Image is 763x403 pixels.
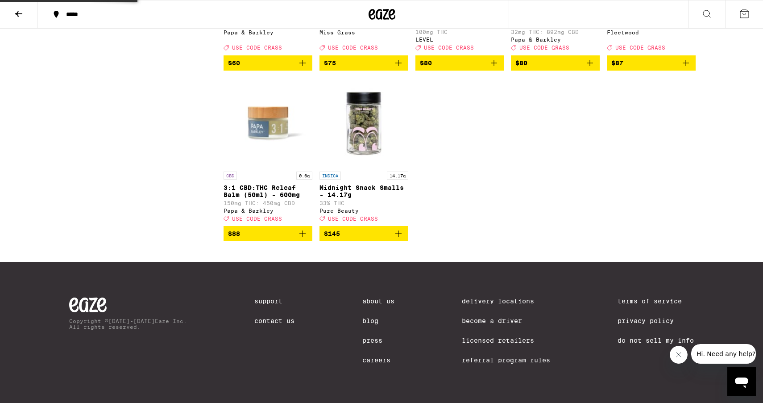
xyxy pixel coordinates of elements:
[228,230,240,237] span: $88
[424,45,474,51] span: USE CODE GRASS
[254,317,294,324] a: Contact Us
[387,172,408,180] p: 14.17g
[362,298,394,305] a: About Us
[319,29,408,35] div: Miss Grass
[415,55,504,71] button: Add to bag
[232,45,282,51] span: USE CODE GRASS
[224,226,312,241] button: Add to bag
[362,357,394,364] a: Careers
[69,318,187,330] p: Copyright © [DATE]-[DATE] Eaze Inc. All rights reserved.
[232,216,282,222] span: USE CODE GRASS
[415,29,504,35] p: 100mg THC
[224,55,312,71] button: Add to bag
[324,230,340,237] span: $145
[319,78,408,167] img: Pure Beauty - Midnight Snack Smalls - 14.17g
[615,45,665,51] span: USE CODE GRASS
[415,37,504,42] div: LEVEL
[462,317,550,324] a: Become a Driver
[254,298,294,305] a: Support
[511,37,600,42] div: Papa & Barkley
[420,59,432,67] span: $80
[618,317,694,324] a: Privacy Policy
[319,55,408,71] button: Add to bag
[607,55,696,71] button: Add to bag
[511,55,600,71] button: Add to bag
[462,357,550,364] a: Referral Program Rules
[296,172,312,180] p: 0.6g
[519,45,569,51] span: USE CODE GRASS
[324,59,336,67] span: $75
[362,337,394,344] a: Press
[224,29,312,35] div: Papa & Barkley
[511,29,600,35] p: 32mg THC: 892mg CBD
[618,298,694,305] a: Terms of Service
[515,59,527,67] span: $80
[224,184,312,198] p: 3:1 CBD:THC Releaf Balm (50ml) - 600mg
[611,59,623,67] span: $87
[224,208,312,214] div: Papa & Barkley
[224,78,312,226] a: Open page for 3:1 CBD:THC Releaf Balm (50ml) - 600mg from Papa & Barkley
[691,344,756,364] iframe: Message from company
[319,226,408,241] button: Add to bag
[727,367,756,396] iframe: Button to launch messaging window
[224,172,237,180] p: CBD
[462,337,550,344] a: Licensed Retailers
[328,216,378,222] span: USE CODE GRASS
[319,208,408,214] div: Pure Beauty
[228,59,240,67] span: $60
[328,45,378,51] span: USE CODE GRASS
[462,298,550,305] a: Delivery Locations
[319,172,341,180] p: INDICA
[618,337,694,344] a: Do Not Sell My Info
[607,29,696,35] div: Fleetwood
[319,184,408,198] p: Midnight Snack Smalls - 14.17g
[224,78,312,167] img: Papa & Barkley - 3:1 CBD:THC Releaf Balm (50ml) - 600mg
[319,78,408,226] a: Open page for Midnight Snack Smalls - 14.17g from Pure Beauty
[319,200,408,206] p: 33% THC
[224,200,312,206] p: 150mg THC: 450mg CBD
[362,317,394,324] a: Blog
[670,346,688,364] iframe: Close message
